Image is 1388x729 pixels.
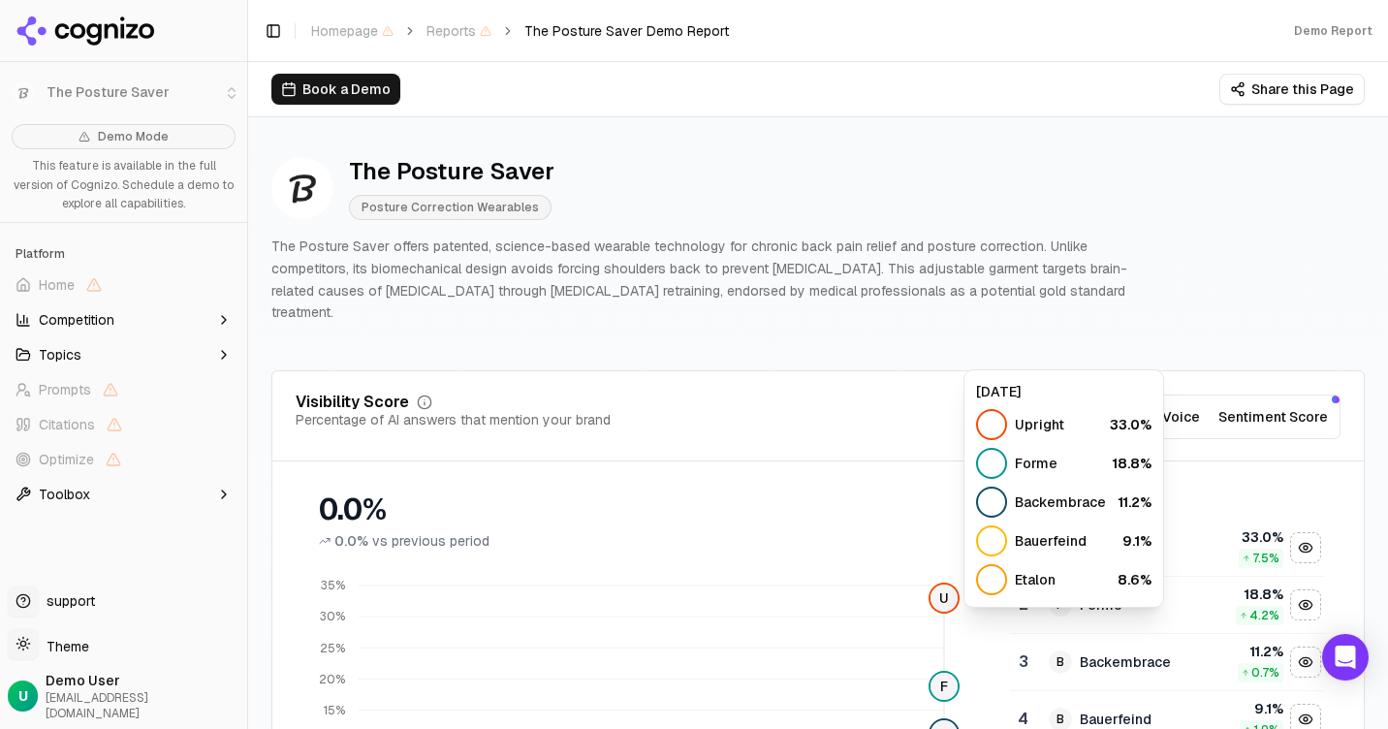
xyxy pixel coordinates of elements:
span: [EMAIL_ADDRESS][DOMAIN_NAME] [46,690,239,721]
span: Demo User [46,671,239,690]
span: Reports [426,21,491,41]
div: 33.0 % [1204,527,1283,547]
div: 9.1 % [1204,699,1283,718]
span: 0.7 % [1251,665,1279,681]
button: Share of Voice [1093,399,1211,434]
span: U [1049,536,1072,559]
button: Visibility Score [976,399,1093,434]
button: Toolbox [8,479,239,510]
span: U [931,585,958,612]
div: Open Intercom Messenger [1322,634,1369,681]
span: The Posture Saver Demo Report [524,21,729,41]
span: Posture Correction Wearables [349,195,552,220]
tr: 2FForme18.8%4.2%Hide forme data [1010,577,1325,634]
nav: breadcrumb [311,21,729,41]
button: Sentiment Score [1211,399,1336,434]
span: Prompts [39,380,91,399]
span: U [18,686,28,706]
span: vs previous period [372,531,489,551]
span: Toolbox [39,485,90,504]
tspan: 30% [320,609,345,624]
span: 4.2 % [1249,608,1279,623]
div: Upright [1080,538,1129,557]
div: Bauerfeind [1080,710,1151,729]
div: Forme [1080,595,1122,615]
span: Citations [39,415,95,434]
tspan: 25% [320,641,345,656]
button: Share this Page [1219,74,1365,105]
div: 18.8 % [1204,585,1283,604]
span: Home [39,275,75,295]
span: Optimize [39,450,94,469]
div: 0.0% [319,492,969,527]
tr: 1UUpright33.0%7.5%Hide upright data [1010,520,1325,577]
div: Platform [8,238,239,269]
button: Topics [8,339,239,370]
div: All Brands [1008,492,1325,508]
div: The Posture Saver [349,156,554,187]
div: 3 [1018,650,1029,674]
span: 0.0% [334,531,368,551]
tr: 3BBackembrace11.2%0.7%Hide backembrace data [1010,634,1325,691]
button: Competition [8,304,239,335]
p: The Posture Saver offers patented, science-based wearable technology for chronic back pain relief... [271,236,1140,324]
span: Demo Mode [98,129,169,144]
span: Competition [39,310,114,330]
div: 2 [1018,593,1029,617]
tspan: 20% [319,672,345,687]
span: Theme [39,638,89,655]
button: Book a Demo [271,74,400,105]
span: support [39,591,95,611]
div: 1 [1018,536,1029,559]
tspan: 35% [321,578,345,593]
div: Percentage of AI answers that mention your brand [296,410,611,429]
div: Backembrace [1080,652,1171,672]
p: This feature is available in the full version of Cognizo. Schedule a demo to explore all capabili... [12,157,236,214]
button: Hide backembrace data [1290,647,1321,678]
button: Hide forme data [1290,589,1321,620]
img: The Posture Saver [271,157,333,219]
span: F [931,673,958,700]
span: B [1049,650,1072,674]
div: 11.2 % [1204,642,1283,661]
span: Homepage [311,21,394,41]
div: Demo Report [1294,23,1372,39]
div: Visibility Score [296,395,409,410]
button: Hide upright data [1290,532,1321,563]
span: 7.5 % [1252,551,1279,566]
span: Topics [39,345,81,364]
span: F [1049,593,1072,617]
tspan: 15% [324,703,345,718]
